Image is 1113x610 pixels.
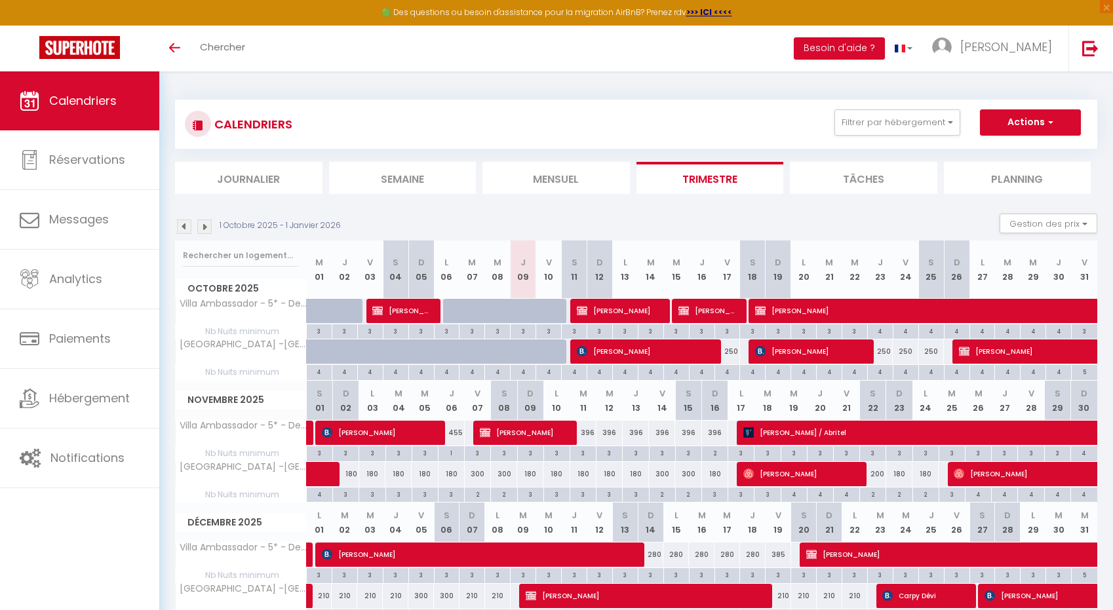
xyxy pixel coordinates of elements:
[1000,214,1097,233] button: Gestion des prix
[343,387,349,400] abbr: D
[1072,324,1097,337] div: 3
[570,381,596,421] th: 11
[383,365,408,377] div: 4
[485,365,510,377] div: 4
[995,324,1020,337] div: 4
[332,324,357,337] div: 3
[307,381,333,421] th: 01
[715,365,740,377] div: 4
[702,381,728,421] th: 16
[851,256,859,269] abbr: M
[480,420,565,445] span: [PERSON_NAME]
[372,298,432,323] span: [PERSON_NAME]
[1028,387,1034,400] abbr: V
[896,387,903,400] abbr: D
[945,365,969,377] div: 4
[333,381,359,421] th: 02
[690,324,714,337] div: 3
[913,446,939,459] div: 3
[1055,387,1061,400] abbr: S
[912,381,939,421] th: 24
[868,365,893,377] div: 4
[1046,365,1071,377] div: 4
[966,446,991,459] div: 3
[393,256,399,269] abbr: S
[596,446,622,459] div: 3
[494,256,501,269] abbr: M
[572,256,577,269] abbr: S
[650,446,675,459] div: 3
[712,387,718,400] abbr: D
[1021,240,1046,299] th: 29
[860,446,886,459] div: 3
[39,36,120,59] img: Super Booking
[948,387,956,400] abbr: M
[587,324,612,337] div: 3
[912,462,939,486] div: 180
[511,365,536,377] div: 4
[893,324,918,337] div: 4
[178,421,309,430] span: Villa Ambassador - 5* - De 4 à 20 pers
[817,324,842,337] div: 3
[570,446,596,459] div: 3
[439,446,464,459] div: 1
[649,462,675,486] div: 300
[690,365,714,377] div: 4
[807,381,833,421] th: 20
[178,299,309,309] span: Villa Ambassador - 5* - De 4 à 20 pers
[383,324,408,337] div: 3
[359,446,385,459] div: 3
[444,256,448,269] abbr: L
[766,324,791,337] div: 3
[307,487,332,500] div: 4
[435,324,459,337] div: 3
[459,324,484,337] div: 3
[1045,446,1070,459] div: 3
[1018,381,1044,421] th: 28
[844,387,849,400] abbr: V
[200,40,245,54] span: Chercher
[678,298,738,323] span: [PERSON_NAME]
[924,387,927,400] abbr: L
[969,240,995,299] th: 27
[526,583,764,608] span: [PERSON_NAME]
[1002,387,1007,400] abbr: J
[754,446,780,459] div: 3
[686,387,692,400] abbr: S
[596,462,623,486] div: 180
[465,462,491,486] div: 300
[740,324,765,337] div: 3
[332,365,357,377] div: 4
[802,256,806,269] abbr: L
[728,381,754,421] th: 17
[176,487,306,502] span: Nb Nuits minimum
[596,381,623,421] th: 12
[49,92,117,109] span: Calendriers
[755,339,866,364] span: [PERSON_NAME]
[409,324,434,337] div: 3
[178,339,309,349] span: [GEOGRAPHIC_DATA] -[GEOGRAPHIC_DATA]- 6 pers
[1082,40,1099,56] img: logout
[449,387,454,400] abbr: J
[791,324,816,337] div: 3
[412,446,438,459] div: 3
[465,446,490,459] div: 3
[842,324,867,337] div: 3
[491,381,517,421] th: 08
[459,240,485,299] th: 07
[675,381,701,421] th: 15
[740,240,766,299] th: 18
[562,324,587,337] div: 3
[408,240,434,299] th: 05
[342,256,347,269] abbr: J
[663,240,689,299] th: 15
[868,324,893,337] div: 4
[562,365,587,377] div: 4
[1072,240,1097,299] th: 31
[358,324,383,337] div: 3
[842,240,868,299] th: 22
[587,365,612,377] div: 4
[176,324,306,339] span: Nb Nuits minimum
[922,26,1068,71] a: ... [PERSON_NAME]
[825,256,833,269] abbr: M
